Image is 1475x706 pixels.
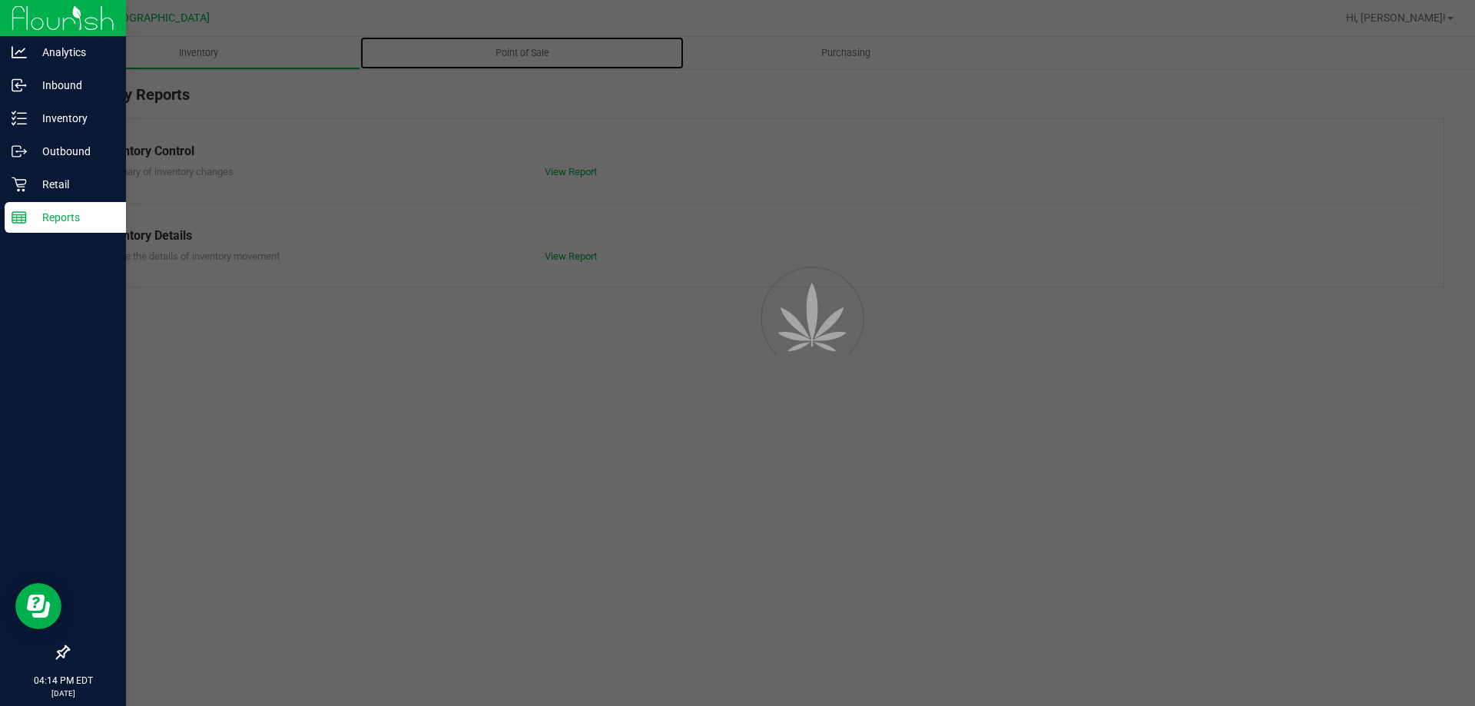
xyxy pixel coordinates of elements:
inline-svg: Reports [12,210,27,225]
p: Inbound [27,76,119,94]
p: Outbound [27,142,119,161]
inline-svg: Analytics [12,45,27,60]
iframe: Resource center [15,583,61,629]
inline-svg: Outbound [12,144,27,159]
inline-svg: Inbound [12,78,27,93]
inline-svg: Inventory [12,111,27,126]
p: Inventory [27,109,119,128]
p: Reports [27,208,119,227]
p: 04:14 PM EDT [7,674,119,688]
p: Retail [27,175,119,194]
p: [DATE] [7,688,119,699]
p: Analytics [27,43,119,61]
inline-svg: Retail [12,177,27,192]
